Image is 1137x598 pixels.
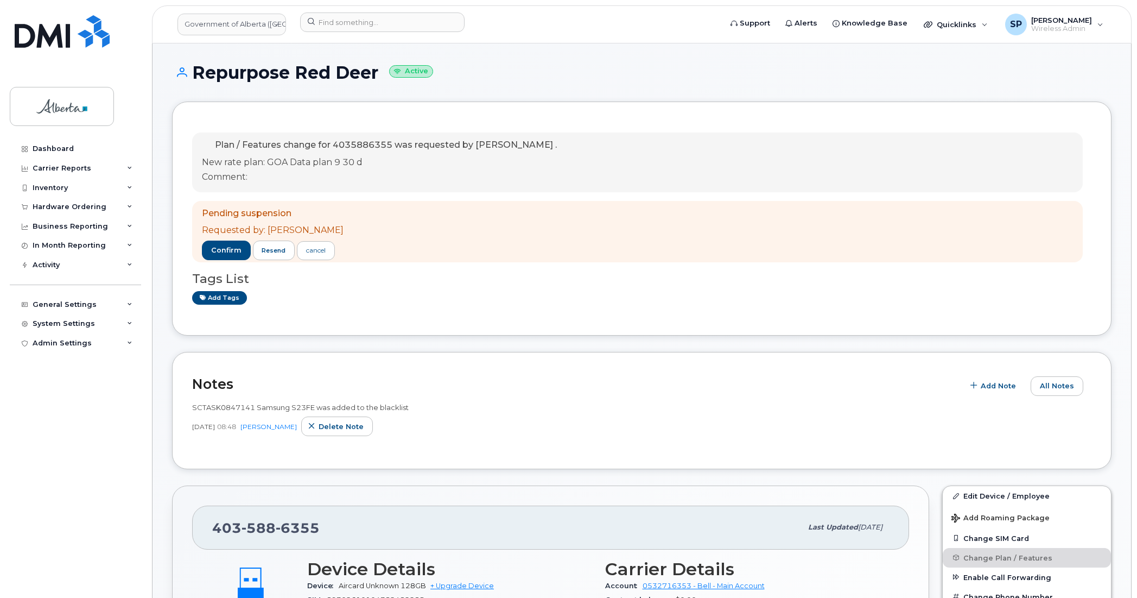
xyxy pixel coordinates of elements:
small: Active [389,65,433,78]
h3: Tags List [192,272,1091,286]
span: 08:48 [217,422,236,431]
a: [PERSON_NAME] [240,423,297,431]
a: + Upgrade Device [430,582,494,590]
button: Change Plan / Features [943,548,1111,568]
span: All Notes [1040,381,1074,391]
span: [DATE] [858,523,882,531]
span: resend [262,246,285,255]
span: Enable Call Forwarding [963,573,1051,581]
span: Change Plan / Features [963,553,1052,562]
span: Account [605,582,643,590]
span: Aircard Unknown 128GB [339,582,426,590]
span: [DATE] [192,422,215,431]
button: Add Note [963,376,1025,396]
span: Add Note [981,381,1016,391]
a: cancel [297,241,335,260]
button: Change SIM Card [943,528,1111,548]
button: confirm [202,241,251,260]
button: resend [253,241,295,260]
span: SCTASK0847141 Samsung S23FE was added to the blacklist [192,403,409,412]
button: Enable Call Forwarding [943,568,1111,587]
h3: Device Details [307,559,592,579]
span: Device [307,582,339,590]
h1: Repurpose Red Deer [172,63,1111,82]
h3: Carrier Details [605,559,890,579]
span: 6355 [276,520,320,536]
a: 0532716353 - Bell - Main Account [643,582,765,590]
span: 403 [212,520,320,536]
p: Requested by: [PERSON_NAME] [202,224,344,237]
span: 588 [242,520,276,536]
span: Last updated [808,523,858,531]
button: Delete note [301,417,373,436]
a: Add tags [192,291,247,305]
span: confirm [211,246,242,255]
p: Pending suspension [202,207,344,220]
span: Plan / Features change for 4035886355 was requested by [PERSON_NAME] . [215,140,557,150]
p: Comment: [202,171,557,184]
a: Edit Device / Employee [943,486,1111,506]
span: Add Roaming Package [951,514,1050,524]
button: All Notes [1031,376,1083,396]
button: Add Roaming Package [943,506,1111,528]
p: New rate plan: GOA Data plan 9 30 d [202,156,557,169]
span: Delete note [319,421,364,432]
h2: Notes [192,376,958,392]
div: cancel [306,246,326,255]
